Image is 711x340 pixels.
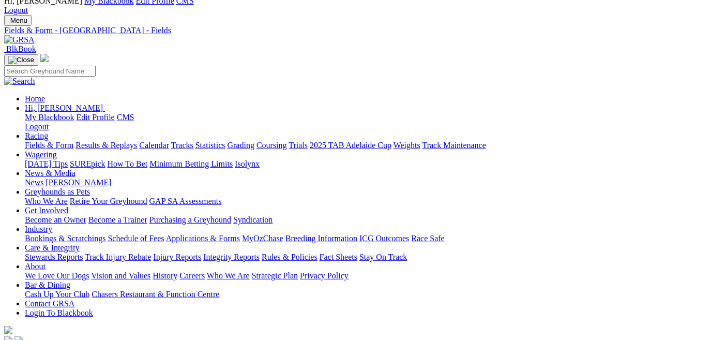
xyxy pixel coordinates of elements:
[149,215,231,224] a: Purchasing a Greyhound
[10,17,27,24] span: Menu
[75,141,137,150] a: Results & Replays
[4,35,35,45] img: GRSA
[25,225,52,233] a: Industry
[25,271,89,280] a: We Love Our Dogs
[46,178,111,187] a: [PERSON_NAME]
[25,253,83,261] a: Stewards Reports
[25,104,103,112] span: Hi, [PERSON_NAME]
[8,56,34,64] img: Close
[117,113,134,122] a: CMS
[235,159,260,168] a: Isolynx
[4,15,32,26] button: Toggle navigation
[25,215,707,225] div: Get Involved
[411,234,444,243] a: Race Safe
[88,215,147,224] a: Become a Trainer
[4,26,707,35] a: Fields & Form - [GEOGRAPHIC_DATA] - Fields
[4,326,12,334] img: logo-grsa-white.png
[25,104,105,112] a: Hi, [PERSON_NAME]
[233,215,273,224] a: Syndication
[70,159,105,168] a: SUREpick
[25,234,105,243] a: Bookings & Scratchings
[171,141,193,150] a: Tracks
[256,141,287,150] a: Coursing
[6,45,36,53] span: BlkBook
[25,290,707,299] div: Bar & Dining
[300,271,349,280] a: Privacy Policy
[228,141,254,150] a: Grading
[179,271,205,280] a: Careers
[153,253,201,261] a: Injury Reports
[25,262,46,271] a: About
[25,150,57,159] a: Wagering
[262,253,317,261] a: Rules & Policies
[25,215,86,224] a: Become an Owner
[149,159,233,168] a: Minimum Betting Limits
[25,197,68,205] a: Who We Are
[25,113,707,131] div: Hi, [PERSON_NAME]
[195,141,225,150] a: Statistics
[4,66,96,77] input: Search
[25,122,49,131] a: Logout
[394,141,420,150] a: Weights
[422,141,486,150] a: Track Maintenance
[25,253,707,262] div: Care & Integrity
[25,178,43,187] a: News
[25,159,707,169] div: Wagering
[252,271,298,280] a: Strategic Plan
[207,271,250,280] a: Who We Are
[4,6,28,14] a: Logout
[25,206,68,215] a: Get Involved
[25,280,70,289] a: Bar & Dining
[4,77,35,86] img: Search
[25,141,73,150] a: Fields & Form
[91,271,150,280] a: Vision and Values
[25,243,80,252] a: Care & Integrity
[359,234,409,243] a: ICG Outcomes
[25,169,75,178] a: News & Media
[25,94,45,103] a: Home
[359,253,407,261] a: Stay On Track
[4,54,38,66] button: Toggle navigation
[92,290,219,299] a: Chasers Restaurant & Function Centre
[25,299,74,308] a: Contact GRSA
[285,234,357,243] a: Breeding Information
[153,271,177,280] a: History
[242,234,283,243] a: MyOzChase
[25,187,90,196] a: Greyhounds as Pets
[77,113,115,122] a: Edit Profile
[25,234,707,243] div: Industry
[25,141,707,150] div: Racing
[149,197,222,205] a: GAP SA Assessments
[25,131,48,140] a: Racing
[25,308,93,317] a: Login To Blackbook
[139,141,169,150] a: Calendar
[289,141,308,150] a: Trials
[108,159,148,168] a: How To Bet
[85,253,151,261] a: Track Injury Rebate
[108,234,164,243] a: Schedule of Fees
[70,197,147,205] a: Retire Your Greyhound
[25,159,68,168] a: [DATE] Tips
[320,253,357,261] a: Fact Sheets
[4,45,36,53] a: BlkBook
[166,234,240,243] a: Applications & Forms
[40,54,49,62] img: logo-grsa-white.png
[310,141,391,150] a: 2025 TAB Adelaide Cup
[25,113,74,122] a: My Blackbook
[203,253,260,261] a: Integrity Reports
[25,290,89,299] a: Cash Up Your Club
[25,178,707,187] div: News & Media
[25,271,707,280] div: About
[25,197,707,206] div: Greyhounds as Pets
